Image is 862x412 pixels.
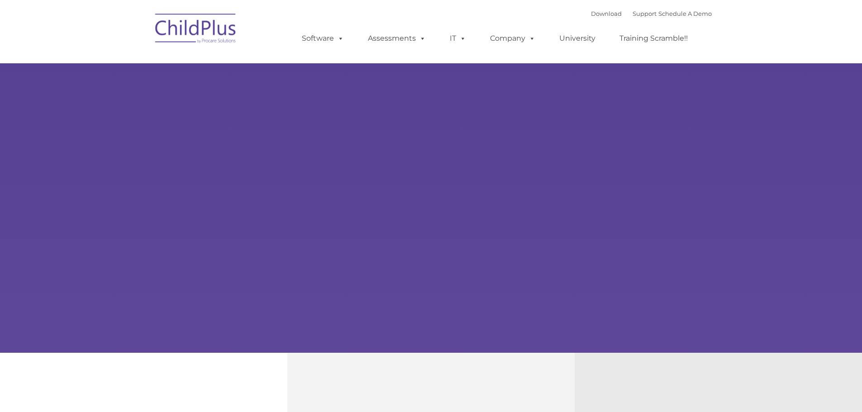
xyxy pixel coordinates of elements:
[441,29,475,47] a: IT
[550,29,605,47] a: University
[610,29,697,47] a: Training Scramble!!
[481,29,544,47] a: Company
[658,10,712,17] a: Schedule A Demo
[151,7,241,52] img: ChildPlus by Procare Solutions
[591,10,622,17] a: Download
[633,10,657,17] a: Support
[591,10,712,17] font: |
[359,29,435,47] a: Assessments
[293,29,353,47] a: Software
